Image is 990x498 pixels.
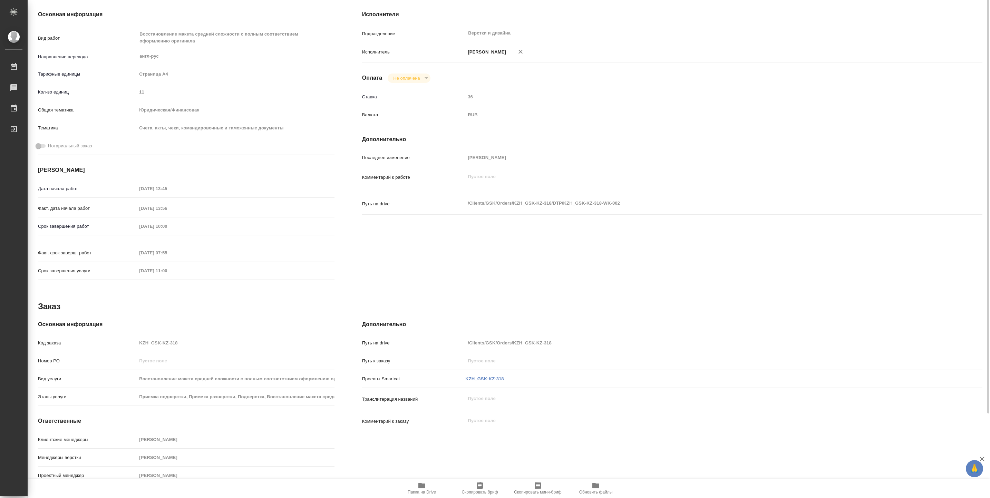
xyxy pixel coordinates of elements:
[513,44,528,59] button: Удалить исполнителя
[137,356,334,366] input: Пустое поле
[38,301,60,312] h2: Заказ
[38,10,334,19] h4: Основная информация
[462,490,498,495] span: Скопировать бриф
[465,356,931,366] input: Пустое поле
[38,223,137,230] p: Срок завершения работ
[362,49,466,56] p: Исполнитель
[38,454,137,461] p: Менеджеры верстки
[137,122,334,134] div: Счета, акты, чеки, командировочные и таможенные документы
[362,10,982,19] h4: Исполнители
[362,201,466,207] p: Путь на drive
[362,154,466,161] p: Последнее изменение
[969,461,980,476] span: 🙏
[465,197,931,209] textarea: /Clients/GSK/Orders/KZH_GSK-KZ-318/DTP/KZH_GSK-KZ-318-WK-002
[38,185,137,192] p: Дата начала работ
[362,94,466,100] p: Ставка
[509,479,567,498] button: Скопировать мини-бриф
[137,248,197,258] input: Пустое поле
[38,35,137,42] p: Вид работ
[38,107,137,114] p: Общая тематика
[362,74,382,82] h4: Оплата
[465,92,931,102] input: Пустое поле
[137,374,334,384] input: Пустое поле
[38,375,137,382] p: Вид услуги
[362,111,466,118] p: Валюта
[38,320,334,329] h4: Основная информация
[38,436,137,443] p: Клиентские менеджеры
[465,49,506,56] p: [PERSON_NAME]
[362,135,982,144] h4: Дополнительно
[137,68,334,80] div: Страница А4
[362,358,466,364] p: Путь к заказу
[137,87,334,97] input: Пустое поле
[48,143,92,149] span: Нотариальный заказ
[38,417,334,425] h4: Ответственные
[362,396,466,403] p: Транслитерация названий
[38,250,137,256] p: Факт. срок заверш. работ
[137,221,197,231] input: Пустое поле
[137,266,197,276] input: Пустое поле
[137,203,197,213] input: Пустое поле
[38,125,137,131] p: Тематика
[362,375,466,382] p: Проекты Smartcat
[362,340,466,346] p: Путь на drive
[388,74,430,83] div: Не оплачена
[514,490,561,495] span: Скопировать мини-бриф
[38,472,137,479] p: Проектный менеджер
[408,490,436,495] span: Папка на Drive
[137,184,197,194] input: Пустое поле
[362,320,982,329] h4: Дополнительно
[38,205,137,212] p: Факт. дата начала работ
[362,30,466,37] p: Подразделение
[465,376,504,381] a: KZH_GSK-KZ-318
[451,479,509,498] button: Скопировать бриф
[38,71,137,78] p: Тарифные единицы
[137,434,334,445] input: Пустое поле
[966,460,983,477] button: 🙏
[362,174,466,181] p: Комментарий к работе
[38,166,334,174] h4: [PERSON_NAME]
[38,53,137,60] p: Направление перевода
[38,358,137,364] p: Номер РО
[393,479,451,498] button: Папка на Drive
[465,109,931,121] div: RUB
[137,392,334,402] input: Пустое поле
[137,338,334,348] input: Пустое поле
[465,153,931,163] input: Пустое поле
[38,393,137,400] p: Этапы услуги
[38,89,137,96] p: Кол-во единиц
[362,418,466,425] p: Комментарий к заказу
[38,340,137,346] p: Код заказа
[579,490,613,495] span: Обновить файлы
[38,267,137,274] p: Срок завершения услуги
[465,338,931,348] input: Пустое поле
[137,452,334,462] input: Пустое поле
[137,470,334,480] input: Пустое поле
[391,75,422,81] button: Не оплачена
[137,104,334,116] div: Юридическая/Финансовая
[567,479,625,498] button: Обновить файлы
